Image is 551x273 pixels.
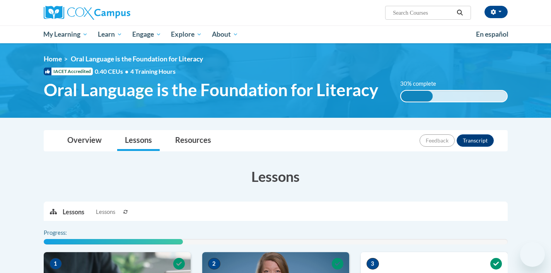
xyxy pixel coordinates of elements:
a: Learn [93,25,127,43]
button: Transcript [457,134,494,147]
iframe: Button to launch messaging window [520,242,545,267]
button: Feedback [420,134,455,147]
label: Progress: [44,229,88,237]
span: My Learning [43,30,88,39]
a: Explore [166,25,207,43]
a: Cox Campus [44,6,191,20]
span: 4 Training Hours [130,68,176,75]
span: Explore [171,30,202,39]
a: Overview [60,131,109,151]
input: Search Courses [392,8,454,17]
h3: Lessons [44,167,508,186]
button: Account Settings [484,6,508,18]
label: 30% complete [400,80,445,88]
div: Main menu [32,25,519,43]
span: Oral Language is the Foundation for Literacy [44,80,378,100]
span: 2 [208,258,220,270]
a: Resources [167,131,219,151]
div: 30% complete [401,91,433,102]
a: About [207,25,243,43]
span: Oral Language is the Foundation for Literacy [71,55,203,63]
span: Engage [132,30,161,39]
button: Search [454,8,466,17]
a: My Learning [39,25,93,43]
span: IACET Accredited [44,68,93,75]
span: En español [476,30,508,38]
span: 1 [49,258,62,270]
a: Home [44,55,62,63]
span: Learn [98,30,122,39]
span: 3 [367,258,379,270]
span: • [125,68,128,75]
span: About [212,30,238,39]
p: Lessons [63,208,84,216]
span: Lessons [96,208,115,216]
span: 0.40 CEUs [95,67,130,76]
a: Engage [127,25,166,43]
a: Lessons [117,131,160,151]
a: En español [471,26,513,42]
img: Cox Campus [44,6,130,20]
